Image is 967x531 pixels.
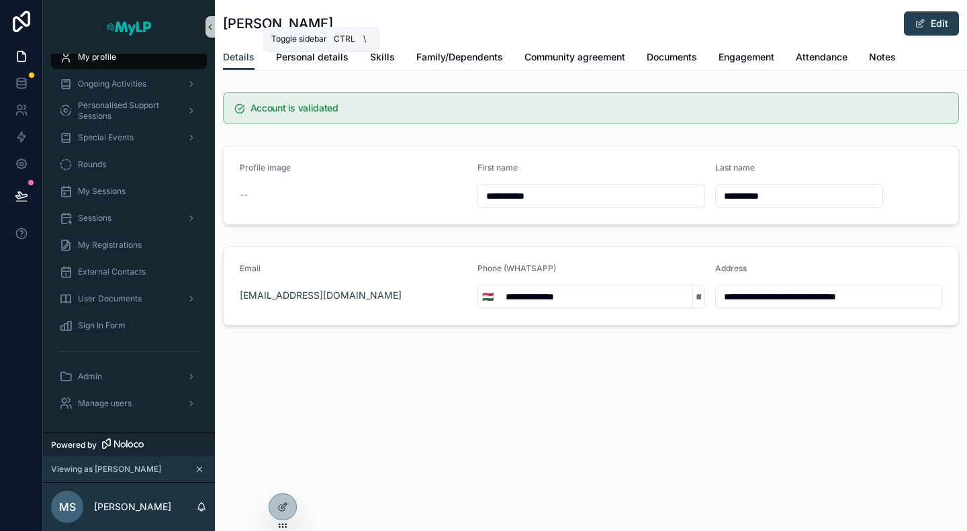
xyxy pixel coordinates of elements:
[59,499,76,515] span: MS
[796,45,847,72] a: Attendance
[78,100,176,122] span: Personalised Support Sessions
[78,240,142,250] span: My Registrations
[869,50,896,64] span: Notes
[78,293,142,304] span: User Documents
[51,179,207,203] a: My Sessions
[478,285,498,309] button: Select Button
[51,440,97,450] span: Powered by
[482,290,494,303] span: 🇭🇺
[276,50,349,64] span: Personal details
[51,126,207,150] a: Special Events
[715,263,747,273] span: Address
[250,103,948,113] h5: Account is validated
[78,52,116,62] span: My profile
[78,79,146,89] span: Ongoing Activities
[51,45,207,69] a: My profile
[223,50,255,64] span: Details
[715,162,755,173] span: Last name
[524,45,625,72] a: Community agreement
[370,45,395,72] a: Skills
[105,16,152,38] img: App logo
[78,159,106,170] span: Rounds
[647,50,697,64] span: Documents
[51,464,161,475] span: Viewing as [PERSON_NAME]
[78,320,126,331] span: Sign In Form
[78,398,132,409] span: Manage users
[51,365,207,389] a: Admin
[51,233,207,257] a: My Registrations
[359,34,370,44] span: \
[416,45,503,72] a: Family/Dependents
[370,50,395,64] span: Skills
[78,186,126,197] span: My Sessions
[647,45,697,72] a: Documents
[332,32,357,46] span: Ctrl
[796,50,847,64] span: Attendance
[477,263,556,273] span: Phone (WHATSAPP)
[51,206,207,230] a: Sessions
[719,50,774,64] span: Engagement
[240,289,402,302] a: [EMAIL_ADDRESS][DOMAIN_NAME]
[78,371,102,382] span: Admin
[904,11,959,36] button: Edit
[51,260,207,284] a: External Contacts
[719,45,774,72] a: Engagement
[240,263,261,273] span: Email
[94,500,171,514] p: [PERSON_NAME]
[43,54,215,432] div: scrollable content
[524,50,625,64] span: Community agreement
[78,267,146,277] span: External Contacts
[51,72,207,96] a: Ongoing Activities
[276,45,349,72] a: Personal details
[240,162,291,173] span: Profile image
[416,50,503,64] span: Family/Dependents
[223,14,333,33] h1: [PERSON_NAME]
[78,132,134,143] span: Special Events
[51,99,207,123] a: Personalised Support Sessions
[223,45,255,70] a: Details
[240,188,248,201] span: --
[271,34,327,44] span: Toggle sidebar
[78,213,111,224] span: Sessions
[477,162,518,173] span: First name
[43,432,215,456] a: Powered by
[51,313,207,338] a: Sign In Form
[869,45,896,72] a: Notes
[51,391,207,416] a: Manage users
[51,287,207,311] a: User Documents
[51,152,207,177] a: Rounds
